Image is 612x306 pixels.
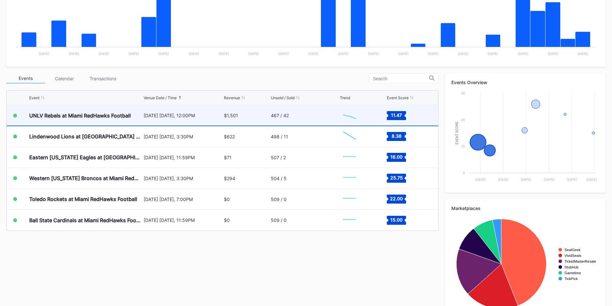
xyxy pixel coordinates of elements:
div: $0 [224,217,230,223]
div: Calendar [45,74,84,83]
text: [DATE] [567,178,577,181]
div: $0 [224,197,230,202]
div: Trend [340,95,350,100]
text: Event Score [455,121,459,144]
text: 16.00 [390,154,403,160]
div: UNLV Rebels at Miami RedHawks Football [29,112,131,119]
text: 25.75 [390,175,403,180]
text: [DATE] [248,52,259,56]
text: [DATE] [498,178,509,181]
text: [DATE] [458,52,468,56]
svg: Chart title [340,212,359,228]
text: 15.00 [390,217,403,222]
text: VividSeats [564,254,581,258]
div: [DATE] [DATE], 3:30PM [144,134,223,139]
svg: Chart title [340,170,359,186]
text: [DATE] [39,52,49,56]
div: $1,501 [224,113,238,118]
text: [DATE] [586,178,597,181]
div: Revenue [224,95,240,100]
div: [DATE] [DATE], 11:59PM [144,217,223,223]
div: [DATE] [DATE], 11:59PM [144,155,223,160]
text: 10 [461,144,465,148]
text: Gametime [564,271,581,275]
text: [DATE] [475,178,486,181]
div: 467 / 42 [271,113,289,118]
div: Western [US_STATE] Broncos at Miami RedHawks Football [29,175,142,181]
div: Event [29,95,40,100]
text: 20 [461,118,465,122]
text: StubHub [564,265,579,269]
text: [DATE] [158,52,169,56]
text: [DATE] [69,52,79,56]
div: $622 [224,134,235,139]
text: [DATE] [308,52,319,56]
text: [DATE] [548,52,558,56]
div: [DATE] [DATE], 7:00PM [144,197,223,202]
text: [DATE] [278,52,289,56]
div: 498 / 11 [271,134,288,139]
div: $294 [224,176,235,181]
div: Marketplaces [451,205,599,211]
text: [DATE] [368,52,379,56]
div: Eastern [US_STATE] Eagles at [GEOGRAPHIC_DATA] RedHawks Football [29,154,142,161]
div: 504 / 5 [271,176,287,181]
div: Transactions [84,74,122,83]
div: $71 [224,155,232,160]
svg: Chart title [340,149,359,165]
text: [DATE] [218,52,229,56]
div: [DATE] [DATE], 12:00PM [144,113,223,118]
text: TickPick [564,277,578,281]
text: [DATE] [578,52,588,56]
text: 0 [463,171,465,175]
input: Search [373,76,429,81]
svg: Chart title [340,191,359,207]
text: [DATE] [189,52,199,56]
text: [DATE] [518,52,528,56]
div: 509 / 0 [271,197,287,202]
div: Toledo Rockets at Miami RedHawks Football [29,196,137,202]
text: [DATE] [99,52,109,56]
text: SeatGeek [564,248,581,252]
text: 11.47 [391,112,402,118]
div: Ball State Cardinals at Miami RedHawks Football [29,217,142,223]
text: [DATE] [488,52,498,56]
text: [DATE] [129,52,139,56]
div: Events Overview [451,80,599,85]
svg: Chart title [451,90,599,186]
text: 30 [461,91,465,95]
div: Events [6,74,45,83]
text: [DATE] [521,178,531,181]
div: Lindenwood Lions at [GEOGRAPHIC_DATA] RedHawks Football [29,133,142,140]
div: Venue Date / Time [144,95,177,100]
text: [DATE] [338,52,349,56]
svg: Chart title [340,128,359,144]
div: Unsold / Sold [271,95,295,100]
svg: Chart title [340,108,359,124]
text: [DATE] [398,52,409,56]
div: [DATE] [DATE], 3:30PM [144,176,223,181]
text: [DATE] [428,52,439,56]
div: Event Score [387,95,409,100]
div: 509 / 0 [271,217,287,223]
text: 8.38 [391,133,401,139]
div: 507 / 2 [271,155,286,160]
text: TicketMasterResale [564,259,596,263]
text: [DATE] [544,178,554,181]
text: 22.00 [390,196,403,201]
